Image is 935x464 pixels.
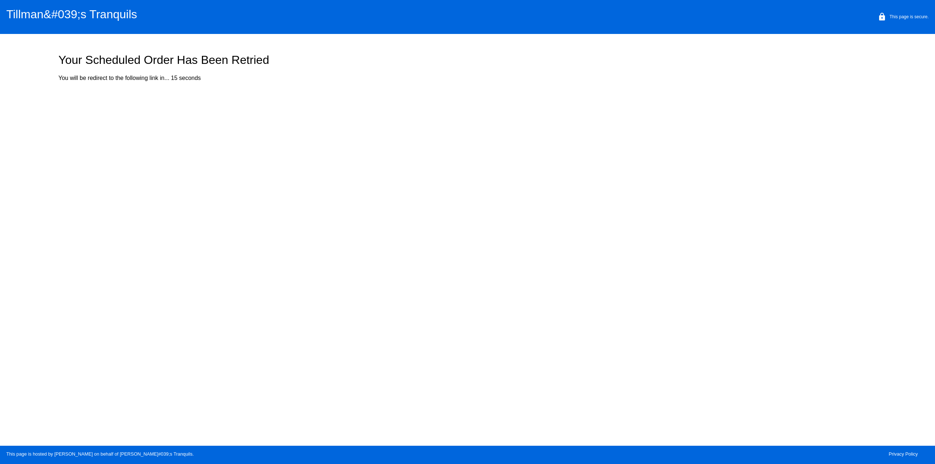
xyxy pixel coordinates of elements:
a: Privacy Policy [889,451,918,457]
h1: Your Scheduled Order Has Been Retried [58,53,935,67]
mat-icon: lock [878,12,886,21]
p: This page is hosted by [PERSON_NAME] on behalf of [PERSON_NAME]#039;s Tranquils. [6,451,450,457]
h1: Tillman&#039;s Tranquils [6,8,461,26]
p: You will be redirect to the following link in... 15 seconds [58,75,935,81]
p: This page is secure. [889,14,928,19]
